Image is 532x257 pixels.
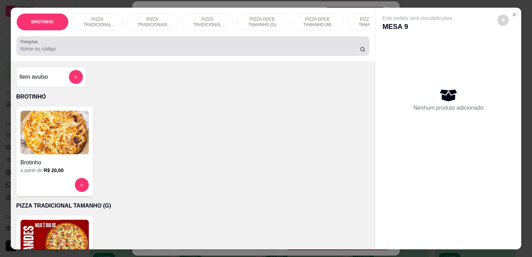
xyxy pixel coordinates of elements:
label: Pesquisa [21,39,40,45]
p: PIZZA TRADICIONAL TAMANHO (G) [77,16,118,28]
p: PIZZA DOCE TAMANHO (G) [242,16,283,28]
button: increase-product-quantity [75,178,89,192]
h4: Item avulso [19,73,48,81]
button: add-separate-item [69,70,83,84]
p: PIZZA DOCE TAMANHO (P) [352,16,393,28]
h4: Brotinho [21,158,89,167]
p: MESA 9 [382,22,452,31]
h6: R$ 20,00 [44,167,64,174]
p: PIZZA TRADICIONAL TAMANHO (P) [187,16,228,28]
input: Pesquisa [21,45,360,52]
p: Este pedido será vinculado para [382,15,452,22]
button: Close [509,9,520,20]
p: Nenhum produto adicionado [413,104,483,112]
p: PIZZA TRADICIONAIS TAMANHO (M) [132,16,173,28]
p: PIZZA DOCE TAMANHO (M) [297,16,338,28]
p: BROTINHO [31,19,54,25]
button: decrease-product-quantity [498,15,509,26]
div: a partir de [21,167,89,174]
img: product-image [21,111,89,154]
p: BROTINHO [16,93,370,101]
p: PIZZA TRADICIONAL TAMANHO (G) [16,202,370,210]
